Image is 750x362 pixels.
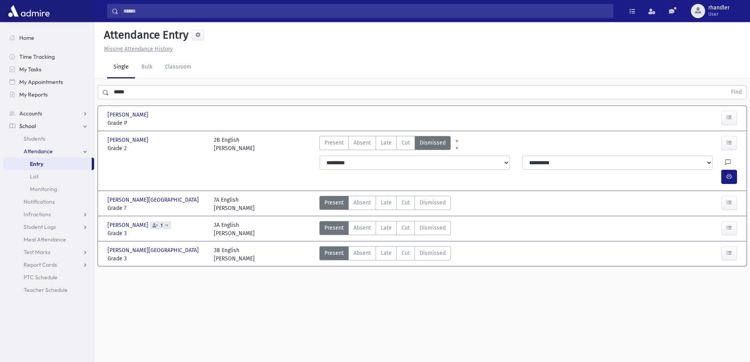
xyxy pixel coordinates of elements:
[107,119,206,127] span: Grade P
[3,145,94,158] a: Attendance
[107,144,206,152] span: Grade 2
[135,56,159,78] a: Bulk
[319,136,451,152] div: AttTypes
[107,246,200,254] span: [PERSON_NAME][GEOGRAPHIC_DATA]
[24,135,45,142] span: Students
[381,199,392,207] span: Late
[214,246,255,263] div: 3B English [PERSON_NAME]
[3,221,94,233] a: Student Logs
[3,208,94,221] a: Infractions
[319,246,451,263] div: AttTypes
[19,53,55,60] span: Time Tracking
[214,221,255,238] div: 3A English [PERSON_NAME]
[24,286,68,293] span: Teacher Schedule
[402,139,410,147] span: Cut
[402,199,410,207] span: Cut
[214,196,255,212] div: 7A English [PERSON_NAME]
[324,139,344,147] span: Present
[324,224,344,232] span: Present
[19,123,36,130] span: School
[19,66,41,73] span: My Tasks
[24,236,66,243] span: Meal Attendance
[381,249,392,257] span: Late
[24,148,53,155] span: Attendance
[354,199,371,207] span: Absent
[107,56,135,78] a: Single
[24,249,50,256] span: Test Marks
[107,111,150,119] span: [PERSON_NAME]
[381,139,392,147] span: Late
[708,5,730,11] span: rhandler
[3,107,94,120] a: Accounts
[101,46,173,52] a: Missing Attendance History
[24,223,56,230] span: Student Logs
[3,32,94,44] a: Home
[354,249,371,257] span: Absent
[3,195,94,208] a: Notifications
[420,199,446,207] span: Dismissed
[3,120,94,132] a: School
[3,284,94,296] a: Teacher Schedule
[354,139,371,147] span: Absent
[726,85,746,99] button: Find
[30,160,43,167] span: Entry
[420,224,446,232] span: Dismissed
[19,78,63,85] span: My Appointments
[3,50,94,63] a: Time Tracking
[3,183,94,195] a: Monitoring
[24,274,57,281] span: PTC Schedule
[3,246,94,258] a: Test Marks
[420,249,446,257] span: Dismissed
[3,76,94,88] a: My Appointments
[104,46,173,52] u: Missing Attendance History
[19,34,34,41] span: Home
[319,221,451,238] div: AttTypes
[3,233,94,246] a: Meal Attendance
[107,136,150,144] span: [PERSON_NAME]
[107,229,206,238] span: Grade 3
[24,211,51,218] span: Infractions
[3,271,94,284] a: PTC Schedule
[6,3,52,19] img: AdmirePro
[3,88,94,101] a: My Reports
[3,170,94,183] a: List
[402,249,410,257] span: Cut
[319,196,451,212] div: AttTypes
[107,204,206,212] span: Grade 7
[159,223,164,228] span: 1
[420,139,446,147] span: Dismissed
[354,224,371,232] span: Absent
[3,63,94,76] a: My Tasks
[324,249,344,257] span: Present
[708,11,730,17] span: User
[3,158,92,170] a: Entry
[3,258,94,271] a: Report Cards
[24,198,55,205] span: Notifications
[107,196,200,204] span: [PERSON_NAME][GEOGRAPHIC_DATA]
[381,224,392,232] span: Late
[19,91,48,98] span: My Reports
[119,4,613,18] input: Search
[3,132,94,145] a: Students
[30,173,39,180] span: List
[30,186,57,193] span: Monitoring
[101,28,189,42] h5: Attendance Entry
[107,221,150,229] span: [PERSON_NAME]
[324,199,344,207] span: Present
[19,110,42,117] span: Accounts
[159,56,198,78] a: Classroom
[24,261,57,268] span: Report Cards
[107,254,206,263] span: Grade 3
[402,224,410,232] span: Cut
[214,136,255,152] div: 2B English [PERSON_NAME]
